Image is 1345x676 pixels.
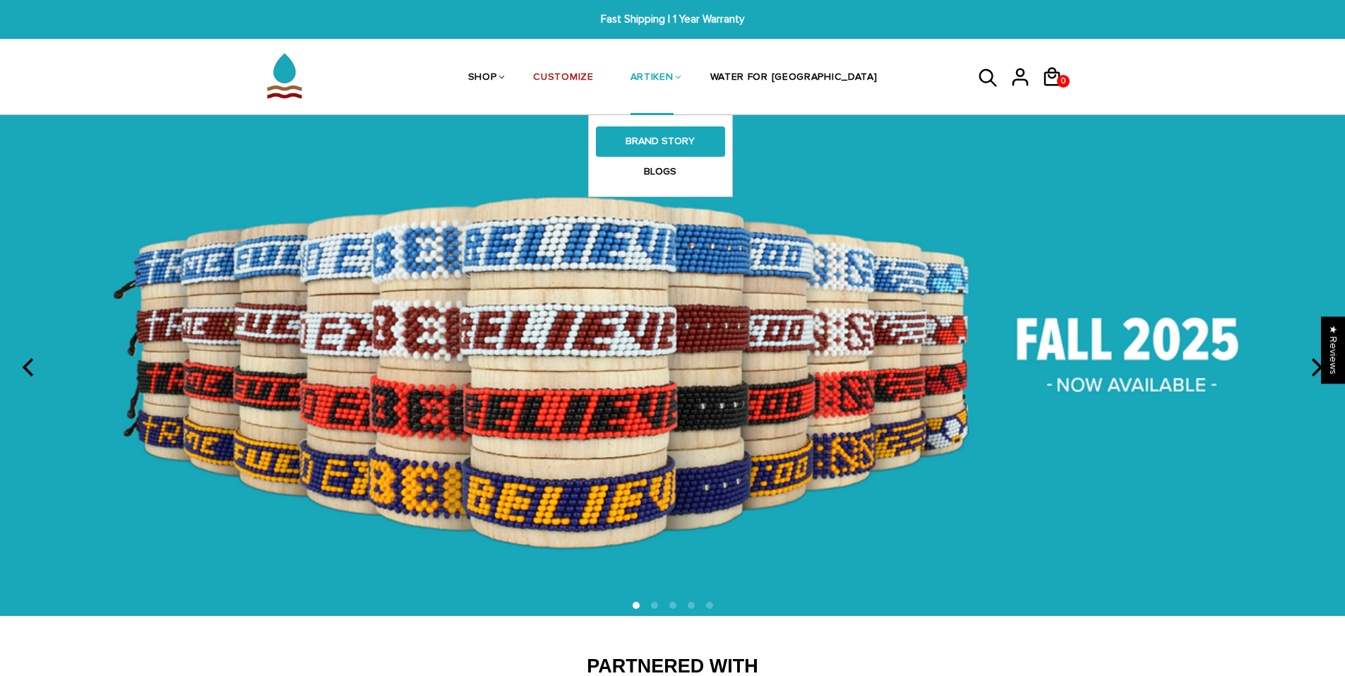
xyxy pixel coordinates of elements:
[468,41,497,116] a: SHOP
[710,41,878,116] a: WATER FOR [GEOGRAPHIC_DATA]
[630,41,674,116] a: ARTIKEN
[1041,92,1073,94] a: 0
[1058,71,1069,91] span: 0
[596,157,725,186] a: BLOGS
[1300,352,1331,383] button: next
[1321,316,1345,384] div: Click to open Judge.me floating reviews tab
[412,11,933,28] span: Fast Shipping | 1 Year Warranty
[533,41,593,116] a: CUSTOMIZE
[596,126,725,156] a: BRAND STORY
[14,352,45,383] button: previous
